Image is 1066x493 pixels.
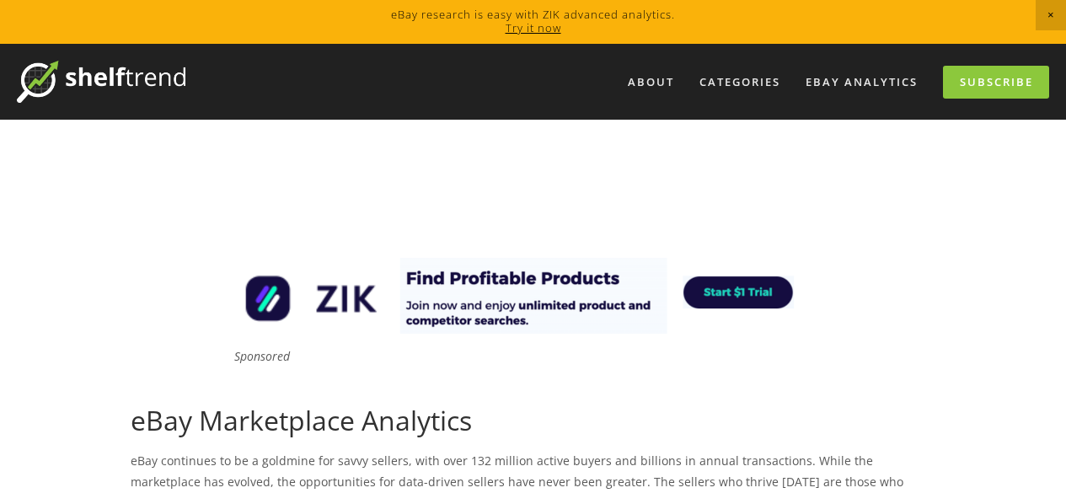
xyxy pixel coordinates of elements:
img: ShelfTrend [17,61,185,103]
h1: eBay Marketplace Analytics [131,405,936,437]
a: Subscribe [943,66,1049,99]
a: About [617,68,685,96]
div: Categories [688,68,791,96]
a: eBay Analytics [795,68,929,96]
a: Try it now [506,20,561,35]
em: Sponsored [234,348,290,364]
